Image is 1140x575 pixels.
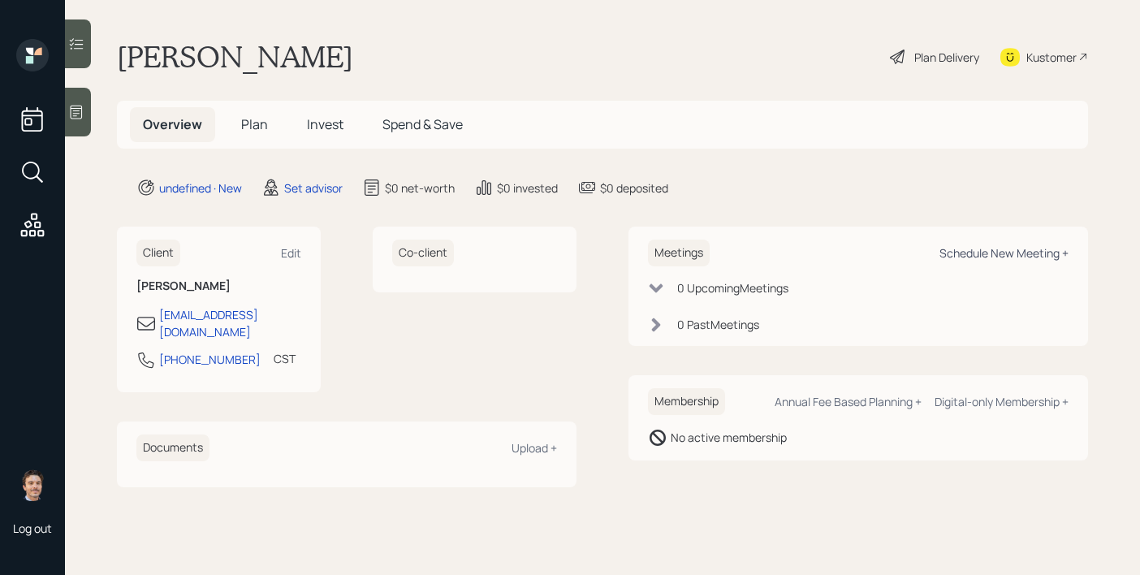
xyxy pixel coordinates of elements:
div: Set advisor [284,179,343,197]
h6: Documents [136,434,209,461]
div: 0 Upcoming Meeting s [677,279,788,296]
span: Overview [143,115,202,133]
h6: Membership [648,388,725,415]
div: Kustomer [1026,49,1077,66]
div: Schedule New Meeting + [939,245,1069,261]
div: 0 Past Meeting s [677,316,759,333]
h6: Client [136,240,180,266]
span: Spend & Save [382,115,463,133]
div: $0 deposited [600,179,668,197]
h6: Co-client [392,240,454,266]
div: Log out [13,521,52,536]
div: $0 net-worth [385,179,455,197]
div: Upload + [512,440,557,456]
div: Edit [281,245,301,261]
h6: Meetings [648,240,710,266]
div: [EMAIL_ADDRESS][DOMAIN_NAME] [159,306,301,340]
h6: [PERSON_NAME] [136,279,301,293]
div: [PHONE_NUMBER] [159,351,261,368]
div: Annual Fee Based Planning + [775,394,922,409]
div: Digital-only Membership + [935,394,1069,409]
div: $0 invested [497,179,558,197]
div: Plan Delivery [914,49,979,66]
span: Invest [307,115,343,133]
span: Plan [241,115,268,133]
img: robby-grisanti-headshot.png [16,469,49,501]
div: CST [274,350,296,367]
h1: [PERSON_NAME] [117,39,353,75]
div: undefined · New [159,179,242,197]
div: No active membership [671,429,787,446]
